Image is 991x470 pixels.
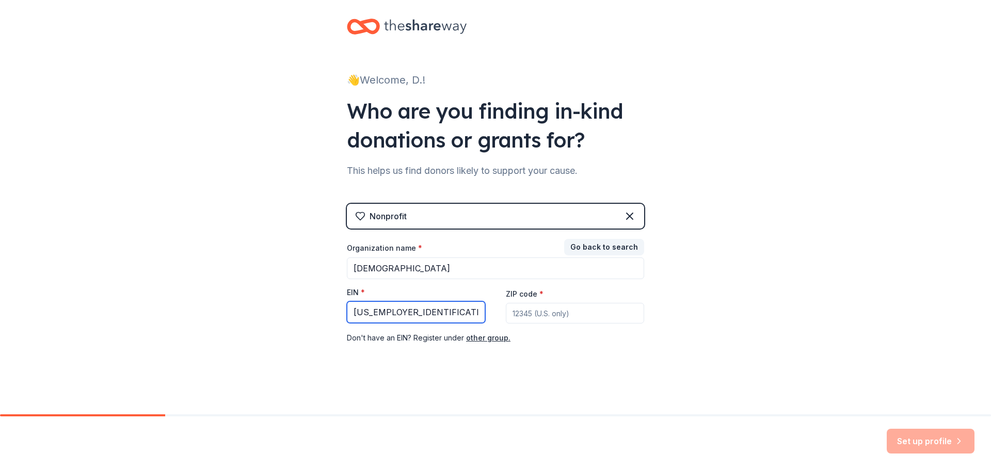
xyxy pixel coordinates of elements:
[347,257,644,279] input: American Red Cross
[506,289,544,299] label: ZIP code
[347,301,485,323] input: 12-3456789
[347,332,644,344] div: Don ' t have an EIN? Register under
[564,239,644,255] button: Go back to search
[347,96,644,154] div: Who are you finding in-kind donations or grants for?
[347,163,644,179] div: This helps us find donors likely to support your cause.
[347,72,644,88] div: 👋 Welcome, D.!
[506,303,644,323] input: 12345 (U.S. only)
[466,332,510,344] button: other group.
[347,287,365,298] label: EIN
[347,243,422,253] label: Organization name
[370,210,407,222] div: Nonprofit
